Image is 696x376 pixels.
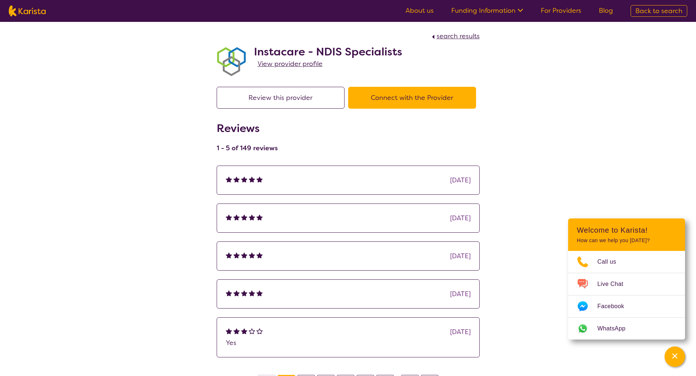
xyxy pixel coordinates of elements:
img: fullstar [233,328,240,334]
img: emptystar [249,328,255,334]
button: Review this provider [217,87,345,109]
a: Funding Information [451,6,523,15]
img: fullstar [249,290,255,296]
span: Back to search [635,7,682,15]
span: WhatsApp [597,323,634,334]
div: [DATE] [450,175,471,186]
a: Connect with the Provider [348,93,480,102]
img: fullstar [256,214,263,220]
img: fullstar [256,176,263,182]
img: fullstar [249,176,255,182]
a: search results [430,32,480,40]
button: Connect with the Provider [348,87,476,109]
a: Back to search [631,5,687,17]
span: Facebook [597,301,633,312]
img: fullstar [256,290,263,296]
div: [DATE] [450,288,471,299]
a: Blog [599,6,613,15]
img: fullstar [226,176,232,182]
img: fullstar [241,214,247,220]
img: obkhna0zu27zdd4ubuus.png [217,47,246,76]
h2: Reviews [217,122,278,135]
div: [DATE] [450,251,471,261]
span: Live Chat [597,279,632,290]
a: About us [406,6,434,15]
img: fullstar [233,176,240,182]
img: fullstar [241,176,247,182]
div: Channel Menu [568,218,685,340]
img: fullstar [226,252,232,258]
p: How can we help you [DATE]? [577,237,676,244]
h4: 1 - 5 of 149 reviews [217,144,278,152]
button: Channel Menu [665,346,685,367]
p: Yes [226,337,471,348]
img: fullstar [241,328,247,334]
img: fullstar [249,214,255,220]
h2: Welcome to Karista! [577,226,676,234]
span: Call us [597,256,625,267]
img: fullstar [226,214,232,220]
img: fullstar [256,252,263,258]
span: search results [437,32,480,40]
ul: Choose channel [568,251,685,340]
div: [DATE] [450,213,471,224]
a: For Providers [541,6,581,15]
div: [DATE] [450,326,471,337]
img: fullstar [233,214,240,220]
img: Karista logo [9,5,46,16]
img: fullstar [241,252,247,258]
img: fullstar [226,328,232,334]
img: fullstar [233,252,240,258]
a: Web link opens in a new tab. [568,318,685,340]
a: View provider profile [258,58,323,69]
a: Review this provider [217,93,348,102]
img: fullstar [226,290,232,296]
img: fullstar [249,252,255,258]
img: emptystar [256,328,263,334]
img: fullstar [241,290,247,296]
h2: Instacare - NDIS Specialists [254,45,402,58]
span: View provider profile [258,59,323,68]
img: fullstar [233,290,240,296]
